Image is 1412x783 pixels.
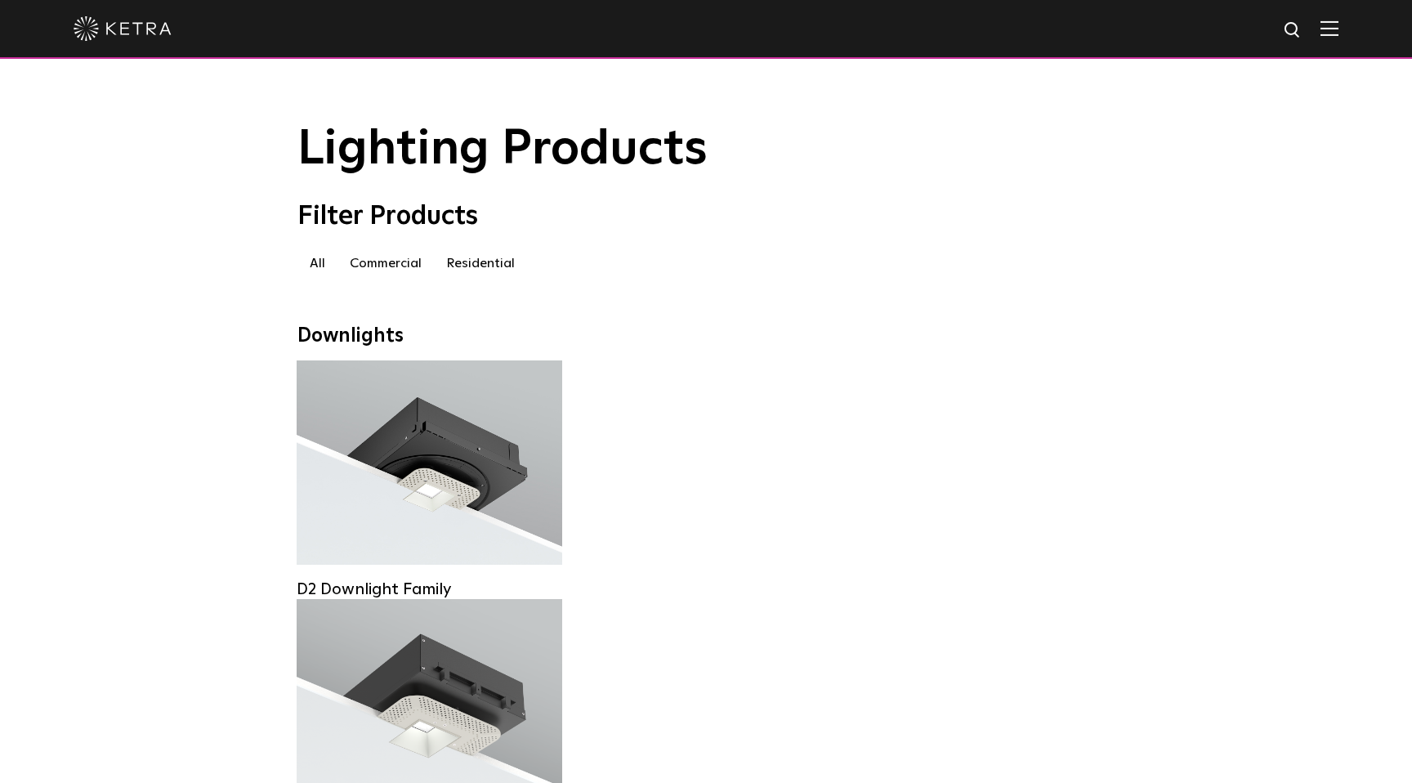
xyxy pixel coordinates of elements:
[74,16,172,41] img: ketra-logo-2019-white
[297,579,562,599] div: D2 Downlight Family
[434,248,527,278] label: Residential
[297,201,1115,232] div: Filter Products
[297,360,562,575] a: D2 Downlight Family Lumen Output:1200Colors:White / Black / Gloss Black / Silver / Bronze / Silve...
[297,248,337,278] label: All
[297,324,1115,348] div: Downlights
[1283,20,1303,41] img: search icon
[337,248,434,278] label: Commercial
[1320,20,1338,36] img: Hamburger%20Nav.svg
[297,125,708,174] span: Lighting Products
